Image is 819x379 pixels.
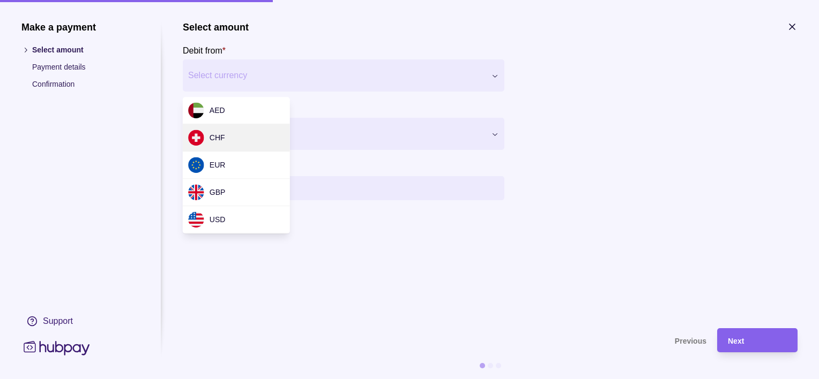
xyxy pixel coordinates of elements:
[210,215,226,224] span: USD
[210,161,226,169] span: EUR
[210,188,226,196] span: GBP
[188,157,204,173] img: eu
[210,133,225,142] span: CHF
[188,130,204,146] img: ch
[210,106,225,115] span: AED
[188,102,204,118] img: ae
[188,184,204,200] img: gb
[188,211,204,228] img: us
